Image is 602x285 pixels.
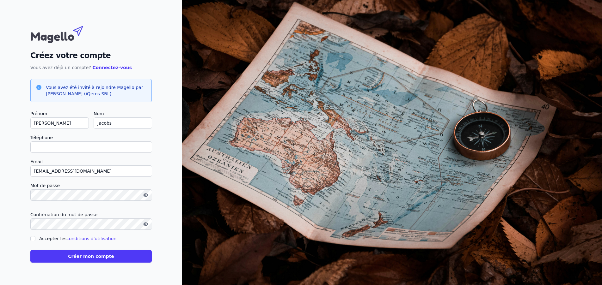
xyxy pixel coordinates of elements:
a: Connectez-vous [92,65,132,70]
label: Nom [94,110,152,117]
label: Mot de passe [30,182,152,189]
label: Accepter les [39,236,116,241]
img: Magello [30,23,97,45]
a: conditions d'utilisation [66,236,116,241]
p: Vous avez déjà un compte? [30,64,152,71]
label: Confirmation du mot de passe [30,211,152,218]
h3: Vous avez été invité à rejoindre Magello par [PERSON_NAME] (iQeros SRL) [46,84,146,97]
label: Téléphone [30,134,152,141]
h2: Créez votre compte [30,50,152,61]
label: Prénom [30,110,89,117]
label: Email [30,158,152,165]
button: Créer mon compte [30,250,152,263]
